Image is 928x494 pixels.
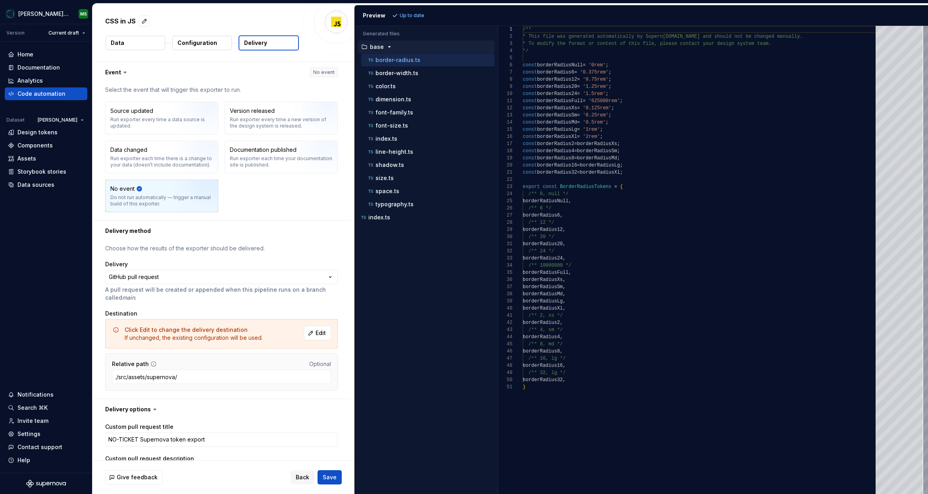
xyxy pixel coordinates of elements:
[537,105,577,111] span: borderRadiusXs
[577,112,580,118] span: =
[361,187,495,196] button: space.ts
[523,306,563,311] span: borderRadiusXl
[617,155,620,161] span: ;
[537,62,583,68] span: borderRadiusNull
[663,41,772,46] span: lease contact your design system team.
[375,149,413,155] p: line-height.ts
[498,147,512,155] div: 18
[498,54,512,62] div: 5
[583,91,606,97] span: '1.5rem'
[568,198,571,204] span: ,
[537,148,574,154] span: borderRadius4
[498,283,512,291] div: 37
[537,120,577,125] span: borderRadiusMd
[498,119,512,126] div: 14
[6,30,25,36] div: Version
[600,127,603,132] span: ;
[363,31,490,37] p: Generated files
[606,120,608,125] span: ;
[523,184,540,190] span: export
[5,454,87,467] button: Help
[498,212,512,219] div: 27
[577,84,580,89] span: =
[375,70,418,76] p: border-width.ts
[498,205,512,212] div: 26
[110,107,153,115] div: Source updated
[375,136,397,142] p: index.ts
[560,184,612,190] span: BorderRadiusTokens
[620,170,623,175] span: ;
[580,70,608,75] span: '0.375rem'
[230,146,296,154] div: Documentation published
[375,96,411,103] p: dimension.ts
[17,155,36,163] div: Assets
[574,141,577,147] span: =
[358,213,495,222] button: index.ts
[5,415,87,427] a: Invite team
[239,35,299,50] button: Delivery
[583,62,585,68] span: =
[523,34,663,39] span: * This file was generated automatically by Supern
[498,305,512,312] div: 40
[45,27,89,39] button: Current draft
[17,456,30,464] div: Help
[523,277,563,283] span: borderRadiusXs
[106,36,165,50] button: Data
[577,170,580,175] span: =
[608,112,611,118] span: ;
[230,116,333,129] div: Run exporter every time a new version of the design system is released.
[34,114,87,126] button: [PERSON_NAME]
[498,341,512,348] div: 45
[528,263,571,268] span: /** 10000000 */
[122,294,135,301] i: main
[568,270,571,275] span: ,
[523,227,563,232] span: borderRadius12
[105,423,173,431] label: Custom pull request title
[523,98,537,104] span: const
[560,320,563,325] span: ,
[498,276,512,283] div: 36
[498,176,512,183] div: 22
[620,98,623,104] span: ;
[361,95,495,104] button: dimension.ts
[580,163,620,168] span: borderRadiusLg
[498,369,512,376] div: 49
[537,141,574,147] span: borderRadius2
[577,148,617,154] span: borderRadiusSm
[363,12,385,19] div: Preview
[523,198,568,204] span: borderRadiusNull
[523,270,568,275] span: borderRadiusFull
[523,120,537,125] span: const
[537,163,577,168] span: borderRadius16
[5,126,87,139] a: Design tokens
[523,241,563,247] span: borderRadius20
[117,473,158,481] span: Give feedback
[370,44,384,50] p: base
[2,5,90,22] button: [PERSON_NAME] Design SystemMS
[583,134,600,139] span: '2rem'
[583,84,608,89] span: '1.25rem'
[537,134,577,139] span: borderRadiusXl
[80,11,87,17] div: MS
[361,56,495,64] button: border-radius.ts
[105,432,338,447] textarea: NO-TICKET Supernova token export
[125,326,248,333] span: Click Edit to change the delivery destination
[614,184,617,190] span: =
[230,107,275,115] div: Version released
[498,248,512,255] div: 32
[498,105,512,112] div: 12
[17,90,65,98] div: Code automation
[523,70,537,75] span: const
[577,77,580,82] span: =
[125,326,263,342] div: If unchanged, the existing configuration will be used.
[498,26,512,33] div: 1
[112,360,149,368] label: Relative path
[17,391,54,399] div: Notifications
[498,33,512,40] div: 2
[498,183,512,190] div: 23
[523,84,537,89] span: const
[498,155,512,162] div: 19
[523,148,537,154] span: const
[498,83,512,90] div: 9
[574,148,577,154] span: =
